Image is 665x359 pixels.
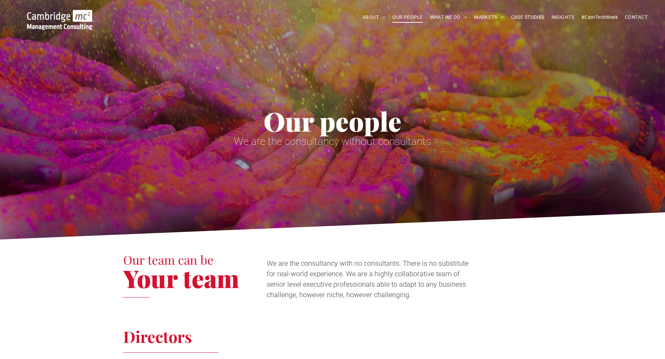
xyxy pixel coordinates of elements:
a: ABOUT [359,12,389,23]
a: #CamTechWeek [578,12,621,23]
a: WHAT WE DO [427,12,471,23]
span: We are the consultancy with no consultants. There is no substitute for real-world experience. We ... [267,259,468,299]
a: Your Business Transformed | Cambridge Management Consulting [27,11,92,18]
a: CONTACT [621,12,651,23]
a: CASE STUDIES [508,12,548,23]
span: We are the consultancy without consultants [234,135,431,147]
span: Our team can be [123,251,214,268]
span: Directors [123,326,192,347]
span: Our people [264,103,401,138]
a: OUR PEOPLE [389,12,426,23]
a: INSIGHTS [548,12,578,23]
img: Cambridge MC Logo [27,10,92,30]
span: Your team [123,262,239,294]
a: MARKETS [471,12,507,23]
